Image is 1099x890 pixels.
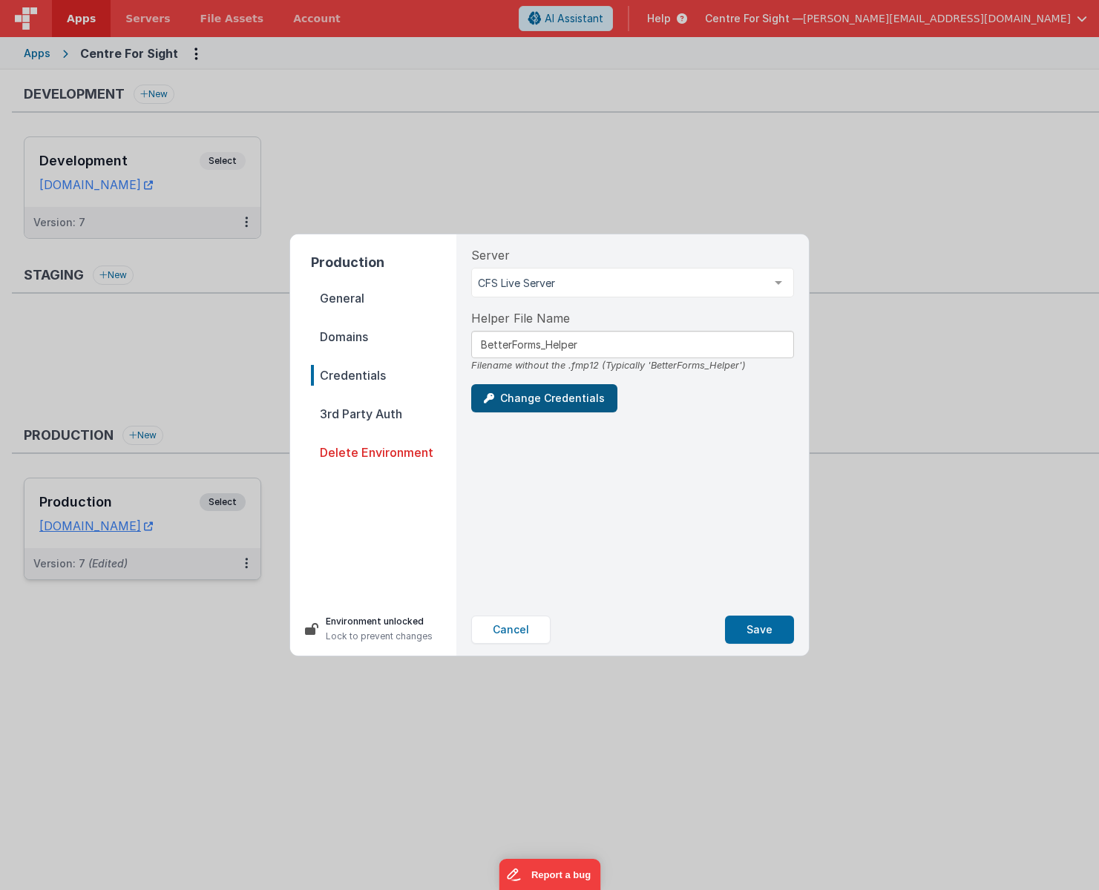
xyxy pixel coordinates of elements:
span: 3rd Party Auth [311,403,456,424]
span: General [311,288,456,309]
span: Domains [311,326,456,347]
div: Filename without the .fmp12 (Typically 'BetterForms_Helper') [471,358,794,372]
p: Environment unlocked [326,614,433,629]
span: Delete Environment [311,442,456,463]
input: Enter BetterForms Helper Name [471,331,794,358]
button: Save [725,616,794,644]
span: CFS Live Server [478,276,764,291]
span: Helper File Name [471,309,570,327]
p: Lock to prevent changes [326,629,433,644]
span: Server [471,246,510,264]
iframe: Marker.io feedback button [499,859,600,890]
button: Change Credentials [471,384,617,412]
span: Credentials [311,365,456,386]
button: Cancel [471,616,551,644]
h2: Production [311,252,456,273]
